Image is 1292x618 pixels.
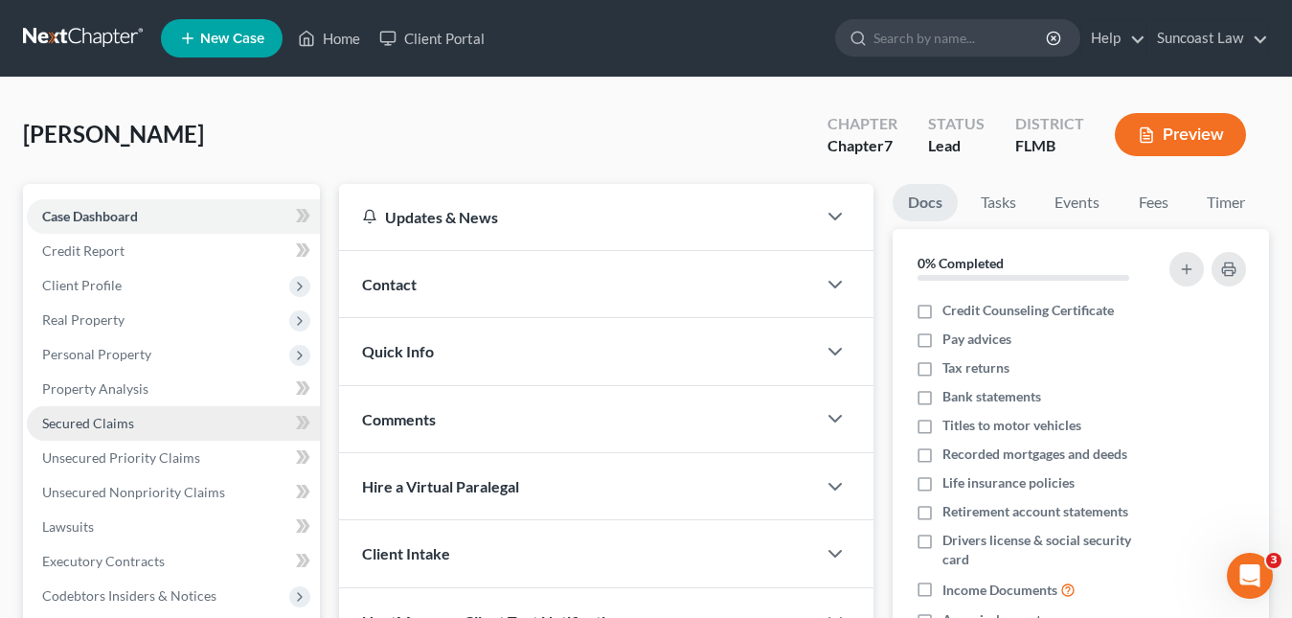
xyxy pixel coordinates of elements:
[27,475,320,510] a: Unsecured Nonpriority Claims
[362,410,436,428] span: Comments
[942,502,1128,521] span: Retirement account statements
[42,346,151,362] span: Personal Property
[1266,553,1281,568] span: 3
[1081,21,1145,56] a: Help
[1147,21,1268,56] a: Suncoast Law
[942,581,1057,600] span: Income Documents
[42,449,200,466] span: Unsecured Priority Claims
[1191,184,1260,221] a: Timer
[370,21,494,56] a: Client Portal
[23,120,204,148] span: [PERSON_NAME]
[27,510,320,544] a: Lawsuits
[1122,184,1184,221] a: Fees
[893,184,958,221] a: Docs
[873,20,1049,56] input: Search by name...
[27,199,320,234] a: Case Dashboard
[942,445,1127,464] span: Recorded mortgages and deeds
[884,136,893,154] span: 7
[200,32,264,46] span: New Case
[42,242,125,259] span: Credit Report
[942,387,1041,406] span: Bank statements
[42,311,125,328] span: Real Property
[1227,553,1273,599] iframe: Intercom live chat
[942,330,1011,349] span: Pay advices
[42,380,148,397] span: Property Analysis
[42,484,225,500] span: Unsecured Nonpriority Claims
[362,342,434,360] span: Quick Info
[42,208,138,224] span: Case Dashboard
[942,531,1159,569] span: Drivers license & social security card
[1115,113,1246,156] button: Preview
[928,113,985,135] div: Status
[918,255,1004,271] strong: 0% Completed
[27,234,320,268] a: Credit Report
[827,135,897,157] div: Chapter
[942,473,1075,492] span: Life insurance policies
[27,441,320,475] a: Unsecured Priority Claims
[27,372,320,406] a: Property Analysis
[42,553,165,569] span: Executory Contracts
[942,416,1081,435] span: Titles to motor vehicles
[27,544,320,579] a: Executory Contracts
[27,406,320,441] a: Secured Claims
[942,358,1009,378] span: Tax returns
[42,518,94,535] span: Lawsuits
[362,207,793,227] div: Updates & News
[1015,113,1084,135] div: District
[928,135,985,157] div: Lead
[1039,184,1115,221] a: Events
[42,415,134,431] span: Secured Claims
[362,544,450,562] span: Client Intake
[42,587,216,604] span: Codebtors Insiders & Notices
[1015,135,1084,157] div: FLMB
[942,301,1114,320] span: Credit Counseling Certificate
[827,113,897,135] div: Chapter
[965,184,1031,221] a: Tasks
[288,21,370,56] a: Home
[362,477,519,495] span: Hire a Virtual Paralegal
[42,277,122,293] span: Client Profile
[362,275,417,293] span: Contact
